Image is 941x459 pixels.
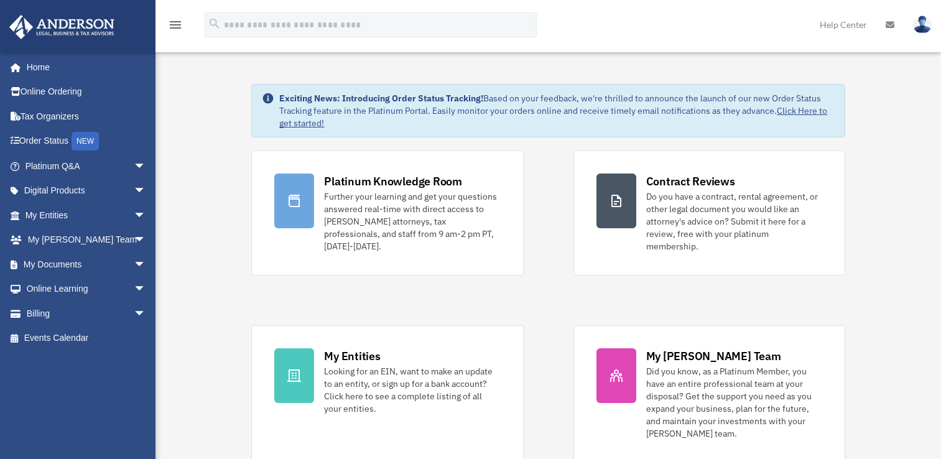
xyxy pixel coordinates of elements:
[913,16,932,34] img: User Pic
[9,55,159,80] a: Home
[646,174,735,189] div: Contract Reviews
[251,151,523,276] a: Platinum Knowledge Room Further your learning and get your questions answered real-time with dire...
[9,203,165,228] a: My Entitiesarrow_drop_down
[9,277,165,302] a: Online Learningarrow_drop_down
[134,301,159,327] span: arrow_drop_down
[134,178,159,204] span: arrow_drop_down
[134,228,159,253] span: arrow_drop_down
[279,93,483,104] strong: Exciting News: Introducing Order Status Tracking!
[9,129,165,154] a: Order StatusNEW
[324,348,380,364] div: My Entities
[646,365,822,440] div: Did you know, as a Platinum Member, you have an entire professional team at your disposal? Get th...
[324,190,500,253] div: Further your learning and get your questions answered real-time with direct access to [PERSON_NAM...
[646,348,781,364] div: My [PERSON_NAME] Team
[9,301,165,326] a: Billingarrow_drop_down
[134,252,159,277] span: arrow_drop_down
[168,17,183,32] i: menu
[646,190,822,253] div: Do you have a contract, rental agreement, or other legal document you would like an attorney's ad...
[6,15,118,39] img: Anderson Advisors Platinum Portal
[324,365,500,415] div: Looking for an EIN, want to make an update to an entity, or sign up for a bank account? Click her...
[9,178,165,203] a: Digital Productsarrow_drop_down
[9,252,165,277] a: My Documentsarrow_drop_down
[9,326,165,351] a: Events Calendar
[134,154,159,179] span: arrow_drop_down
[9,154,165,178] a: Platinum Q&Aarrow_drop_down
[9,104,165,129] a: Tax Organizers
[279,105,827,129] a: Click Here to get started!
[573,151,845,276] a: Contract Reviews Do you have a contract, rental agreement, or other legal document you would like...
[9,80,165,104] a: Online Ordering
[208,17,221,30] i: search
[72,132,99,151] div: NEW
[9,228,165,253] a: My [PERSON_NAME] Teamarrow_drop_down
[168,22,183,32] a: menu
[324,174,462,189] div: Platinum Knowledge Room
[134,203,159,228] span: arrow_drop_down
[134,277,159,302] span: arrow_drop_down
[279,92,834,129] div: Based on your feedback, we're thrilled to announce the launch of our new Order Status Tracking fe...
